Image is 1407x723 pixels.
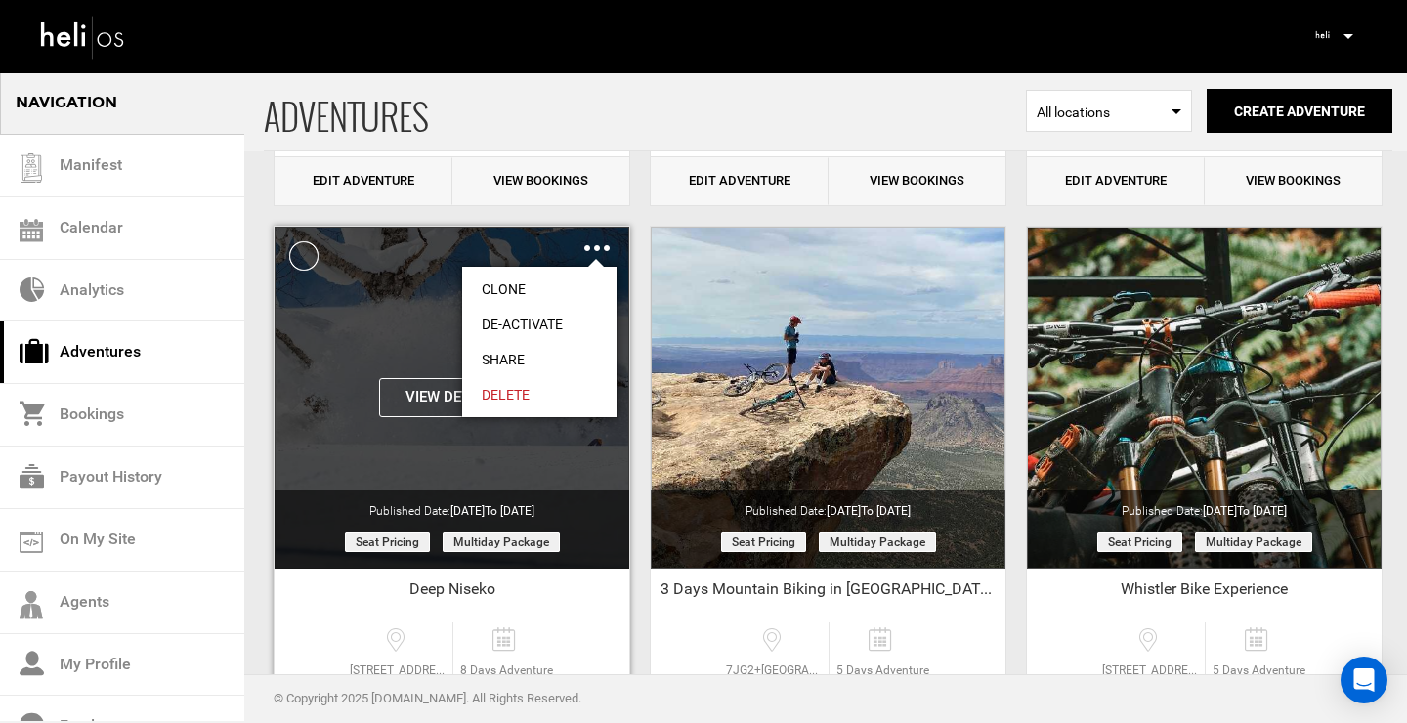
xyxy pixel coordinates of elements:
span: [DATE] [827,504,911,518]
span: [DATE] [450,504,534,518]
span: to [DATE] [1237,504,1287,518]
div: Published Date: [651,490,1005,520]
span: 5 Days Adventure [1206,662,1312,679]
img: calendar.svg [20,219,43,242]
img: heli-logo [39,11,127,63]
a: View Bookings [452,157,630,205]
span: 7JG2+[GEOGRAPHIC_DATA][PERSON_NAME], [GEOGRAPHIC_DATA], [GEOGRAPHIC_DATA] [721,662,829,679]
span: [STREET_ADDRESS] [1097,662,1205,679]
span: [STREET_ADDRESS] [345,662,452,679]
span: ADVENTURES [264,71,1026,150]
div: Whistler Bike Experience [1027,578,1382,608]
span: 5 Days Adventure [830,662,936,679]
a: Delete [462,377,617,412]
div: Published Date: [1027,490,1382,520]
span: to [DATE] [485,504,534,518]
a: Edit Adventure [651,157,829,205]
button: View Details [379,378,526,417]
a: De-Activate [462,307,617,342]
div: Published Date: [275,490,629,520]
span: Seat Pricing [345,532,430,552]
button: Create Adventure [1207,89,1392,133]
img: 7b8205e9328a03c7eaaacec4a25d2b25.jpeg [1307,21,1337,50]
a: Edit Adventure [275,157,452,205]
a: View Bookings [1205,157,1383,205]
span: Multiday package [443,532,560,552]
div: Deep Niseko [275,578,629,608]
span: Multiday package [1195,532,1312,552]
a: View Bookings [829,157,1006,205]
span: Seat Pricing [1097,532,1182,552]
div: Open Intercom Messenger [1341,657,1387,703]
a: Edit Adventure [1027,157,1205,205]
span: [DATE] [1203,504,1287,518]
img: guest-list.svg [17,153,46,183]
span: Select box activate [1026,90,1192,132]
span: Seat Pricing [721,532,806,552]
div: 3 Days Mountain Biking in [GEOGRAPHIC_DATA] Package - Ulum [651,578,1005,608]
span: to [DATE] [861,504,911,518]
span: 8 Days Adventure [453,662,560,679]
a: Share [462,342,617,377]
img: agents-icon.svg [20,591,43,619]
span: All locations [1037,103,1181,122]
a: Clone [462,272,617,307]
span: Multiday package [819,532,936,552]
img: images [584,245,610,251]
img: on_my_site.svg [20,532,43,553]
